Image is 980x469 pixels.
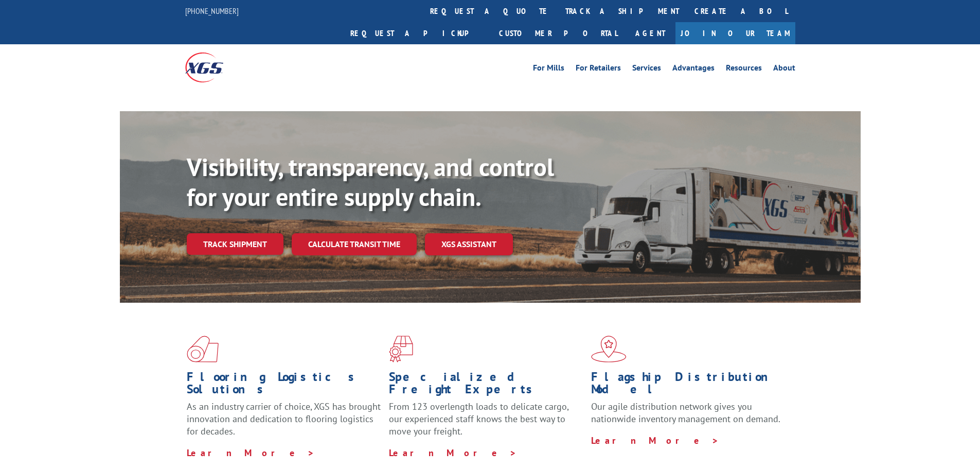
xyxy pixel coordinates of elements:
[773,64,795,75] a: About
[672,64,715,75] a: Advantages
[726,64,762,75] a: Resources
[632,64,661,75] a: Services
[185,6,239,16] a: [PHONE_NUMBER]
[591,336,627,362] img: xgs-icon-flagship-distribution-model-red
[576,64,621,75] a: For Retailers
[343,22,491,44] a: Request a pickup
[187,371,381,401] h1: Flooring Logistics Solutions
[389,371,583,401] h1: Specialized Freight Experts
[187,447,315,459] a: Learn More >
[187,151,554,213] b: Visibility, transparency, and control for your entire supply chain.
[675,22,795,44] a: Join Our Team
[389,447,517,459] a: Learn More >
[625,22,675,44] a: Agent
[425,233,513,255] a: XGS ASSISTANT
[389,401,583,446] p: From 123 overlength loads to delicate cargo, our experienced staff knows the best way to move you...
[491,22,625,44] a: Customer Portal
[389,336,413,362] img: xgs-icon-focused-on-flooring-red
[591,435,719,446] a: Learn More >
[187,336,219,362] img: xgs-icon-total-supply-chain-intelligence-red
[591,401,780,425] span: Our agile distribution network gives you nationwide inventory management on demand.
[187,401,381,437] span: As an industry carrier of choice, XGS has brought innovation and dedication to flooring logistics...
[187,233,283,255] a: Track shipment
[591,371,786,401] h1: Flagship Distribution Model
[533,64,564,75] a: For Mills
[292,233,417,255] a: Calculate transit time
